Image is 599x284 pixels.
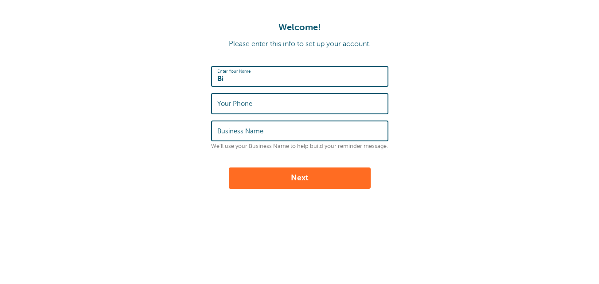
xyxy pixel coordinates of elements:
p: We'll use your Business Name to help build your reminder message. [211,143,388,150]
button: Next [229,167,371,189]
label: Enter Your Name [217,69,251,74]
p: Please enter this info to set up your account. [9,40,590,48]
label: Business Name [217,127,263,135]
label: Your Phone [217,100,252,108]
h1: Welcome! [9,22,590,33]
